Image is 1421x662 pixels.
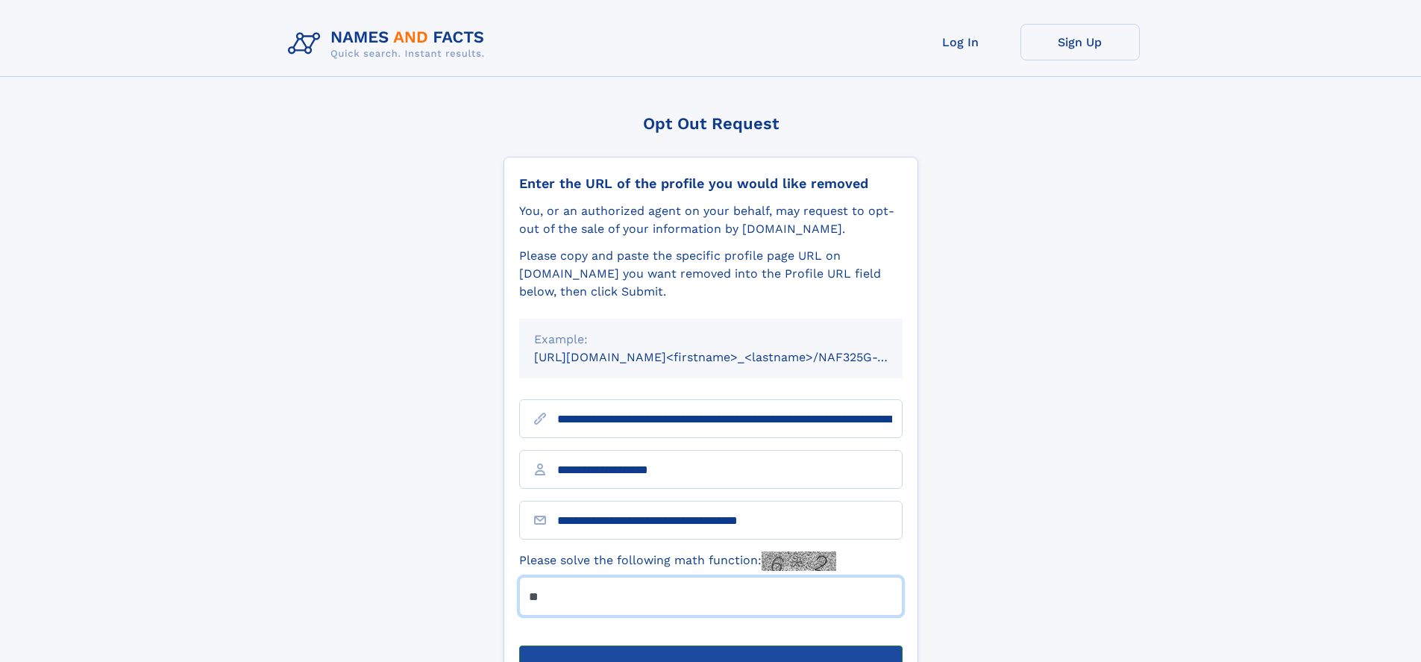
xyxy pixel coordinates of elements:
[901,24,1020,60] a: Log In
[534,350,931,364] small: [URL][DOMAIN_NAME]<firstname>_<lastname>/NAF325G-xxxxxxxx
[519,247,903,301] div: Please copy and paste the specific profile page URL on [DOMAIN_NAME] you want removed into the Pr...
[519,175,903,192] div: Enter the URL of the profile you would like removed
[1020,24,1140,60] a: Sign Up
[282,24,497,64] img: Logo Names and Facts
[534,331,888,349] div: Example:
[519,552,836,571] label: Please solve the following math function:
[504,114,918,133] div: Opt Out Request
[519,202,903,238] div: You, or an authorized agent on your behalf, may request to opt-out of the sale of your informatio...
